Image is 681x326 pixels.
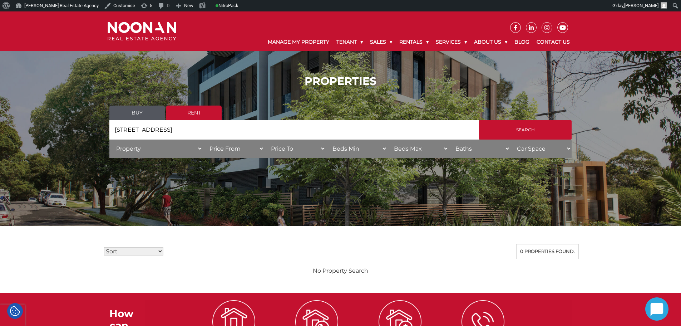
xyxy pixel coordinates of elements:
div: 0 properties found. [516,244,579,259]
a: Tenant [333,33,366,51]
a: About Us [470,33,511,51]
a: Buy [109,106,165,120]
select: Sort Listings [104,247,163,256]
a: Blog [511,33,533,51]
a: Rentals [396,33,432,51]
div: Cookie Settings [7,303,23,319]
a: Sales [366,33,396,51]
input: Search [479,120,572,140]
img: Noonan Real Estate Agency [108,22,176,41]
span: [PERSON_NAME] [624,3,658,8]
a: Contact Us [533,33,573,51]
a: Rent [166,106,222,120]
a: Manage My Property [264,33,333,51]
a: Services [432,33,470,51]
h1: PROPERTIES [109,75,572,88]
p: No Property Search [102,266,579,275]
input: Search by suburb, postcode or area [109,120,479,140]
